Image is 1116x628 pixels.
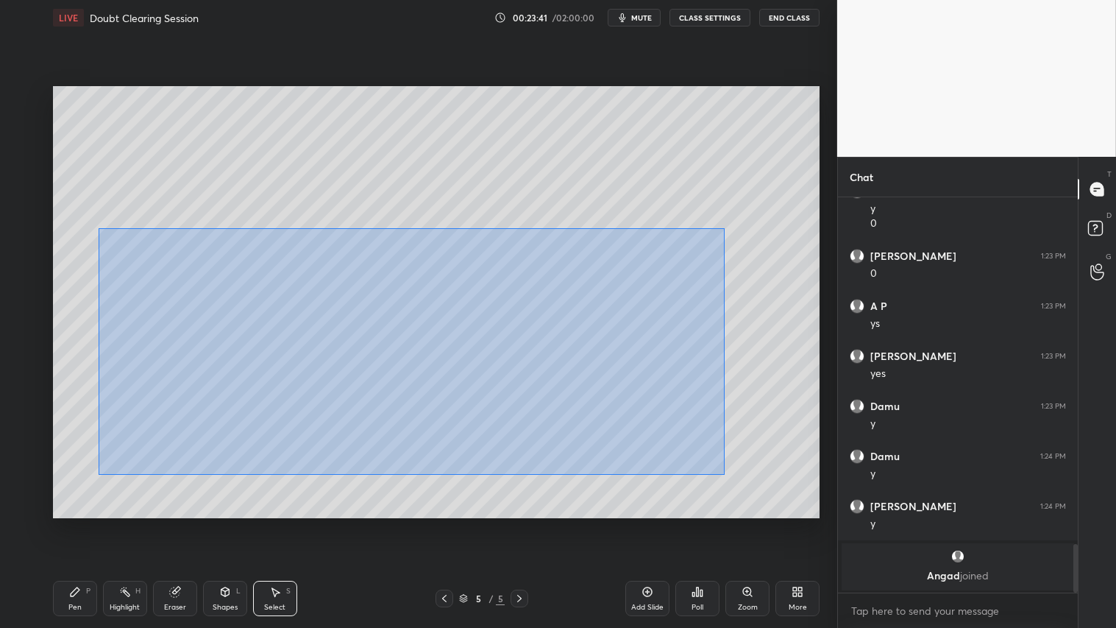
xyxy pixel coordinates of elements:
[110,604,140,611] div: Highlight
[738,604,758,611] div: Zoom
[789,604,807,611] div: More
[1107,169,1112,180] p: T
[631,13,652,23] span: mute
[213,604,238,611] div: Shapes
[471,594,486,603] div: 5
[53,9,84,27] div: LIVE
[264,604,285,611] div: Select
[669,9,750,27] button: CLASS SETTINGS
[68,604,82,611] div: Pen
[90,11,199,25] h4: Doubt Clearing Session
[838,197,1078,593] div: grid
[496,592,505,605] div: 5
[135,588,141,595] div: H
[1106,210,1112,221] p: D
[631,604,664,611] div: Add Slide
[608,9,661,27] button: mute
[692,604,703,611] div: Poll
[488,594,493,603] div: /
[759,9,820,27] button: End Class
[1106,251,1112,262] p: G
[236,588,241,595] div: L
[838,158,885,197] p: Chat
[286,588,291,595] div: S
[86,588,90,595] div: P
[164,604,186,611] div: Eraser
